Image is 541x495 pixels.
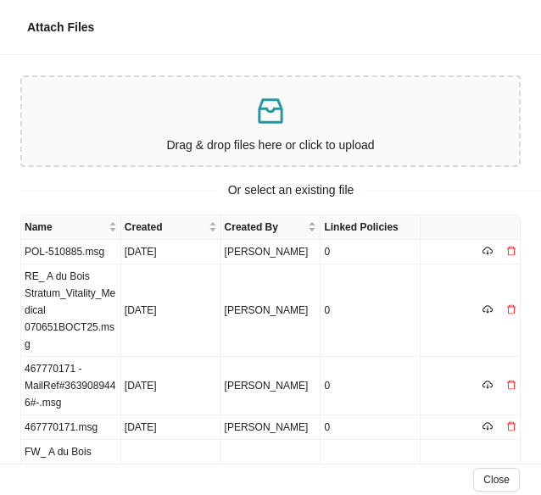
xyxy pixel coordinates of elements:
[121,264,221,357] td: [DATE]
[225,380,309,392] span: [PERSON_NAME]
[506,421,516,431] span: delete
[225,219,305,236] span: Created By
[21,215,121,240] th: Name
[225,246,309,258] span: [PERSON_NAME]
[121,415,221,440] td: [DATE]
[22,77,519,165] span: inboxDrag & drop files here or click to upload
[321,357,421,415] td: 0
[125,219,205,236] span: Created
[483,471,510,488] span: Close
[482,304,493,314] span: cloud-download
[482,421,493,431] span: cloud-download
[25,219,105,236] span: Name
[321,415,421,440] td: 0
[21,240,121,264] td: POL-510885.msg
[473,468,520,492] button: Close
[21,357,121,415] td: 467770171 -MailRef#3639089446#-.msg
[321,215,421,240] th: Linked Policies
[121,215,221,240] th: Created
[321,264,421,357] td: 0
[225,304,309,316] span: [PERSON_NAME]
[27,20,94,34] span: Attach Files
[221,215,321,240] th: Created By
[321,240,421,264] td: 0
[21,264,121,357] td: RE_ A du Bois Stratum_Vitality_Medical 070651BOCT25.msg
[506,304,516,314] span: delete
[506,246,516,256] span: delete
[216,181,366,200] span: Or select an existing file
[506,380,516,390] span: delete
[21,415,121,440] td: 467770171.msg
[225,421,309,433] span: [PERSON_NAME]
[121,357,221,415] td: [DATE]
[482,246,493,256] span: cloud-download
[121,240,221,264] td: [DATE]
[254,94,287,128] span: inbox
[482,380,493,390] span: cloud-download
[29,136,512,155] p: Drag & drop files here or click to upload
